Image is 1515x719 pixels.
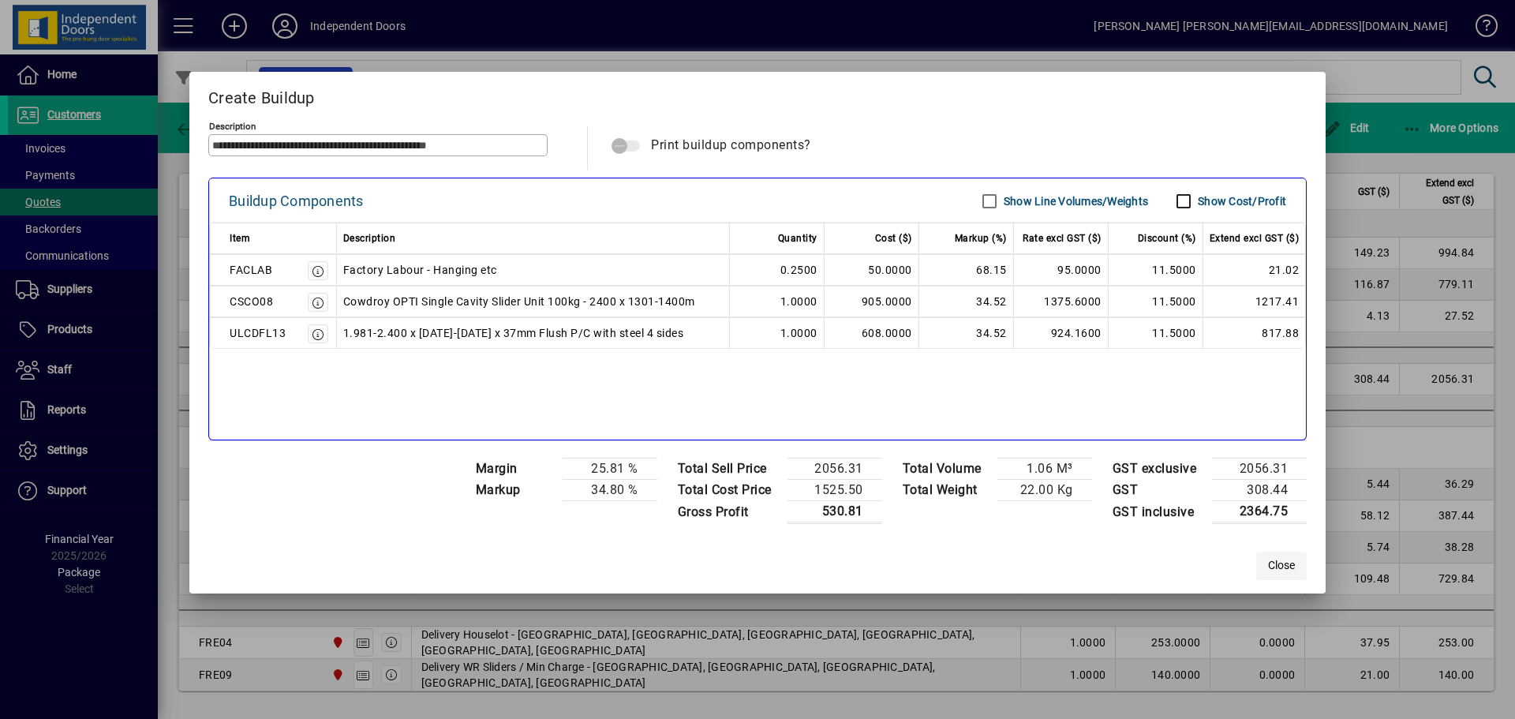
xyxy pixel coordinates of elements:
td: Total Volume [895,459,997,480]
td: Margin [468,459,563,480]
div: 905.0000 [831,292,912,311]
td: 1217.41 [1203,286,1307,317]
td: 2364.75 [1212,501,1307,523]
td: Cowdroy OPTI Single Cavity Slider Unit 100kg - 2400 x 1301-1400m [337,286,730,317]
span: Cost ($) [875,229,912,248]
td: 308.44 [1212,480,1307,501]
span: Quantity [778,229,817,248]
td: 34.52 [919,286,1014,317]
span: Close [1268,557,1295,574]
div: 95.0000 [1020,260,1102,279]
td: 11.5000 [1109,254,1203,286]
label: Show Line Volumes/Weights [1001,193,1148,209]
div: CSCO08 [230,292,273,311]
h2: Create Buildup [189,72,1326,118]
div: 924.1600 [1020,324,1102,343]
td: 817.88 [1203,317,1307,349]
td: 0.2500 [730,254,825,286]
td: 1.0000 [730,317,825,349]
span: Print buildup components? [651,137,811,152]
td: 1.0000 [730,286,825,317]
td: 2056.31 [787,459,882,480]
div: ULCDFL13 [230,324,286,343]
mat-label: Description [209,121,256,132]
span: Extend excl GST ($) [1210,229,1300,248]
td: 2056.31 [1212,459,1307,480]
td: Total Cost Price [670,480,787,501]
td: 11.5000 [1109,286,1203,317]
td: 34.80 % [563,480,657,501]
span: Rate excl GST ($) [1023,229,1102,248]
td: GST exclusive [1105,459,1213,480]
div: 1375.6000 [1020,292,1102,311]
td: 68.15 [919,254,1014,286]
td: 34.52 [919,317,1014,349]
td: 1.981-2.400 x [DATE]-[DATE] x 37mm Flush P/C with steel 4 sides [337,317,730,349]
td: Total Weight [895,480,997,501]
label: Show Cost/Profit [1195,193,1286,209]
td: Factory Labour - Hanging etc [337,254,730,286]
td: GST [1105,480,1213,501]
span: Item [230,229,250,248]
div: 608.0000 [831,324,912,343]
td: 530.81 [787,501,882,523]
td: 22.00 Kg [997,480,1092,501]
td: GST inclusive [1105,501,1213,523]
div: 50.0000 [831,260,912,279]
td: 11.5000 [1109,317,1203,349]
td: Markup [468,480,563,501]
div: Buildup Components [229,189,364,214]
button: Close [1256,552,1307,580]
td: Total Sell Price [670,459,787,480]
span: Description [343,229,396,248]
td: 25.81 % [563,459,657,480]
span: Discount (%) [1138,229,1196,248]
td: 21.02 [1203,254,1307,286]
div: FACLAB [230,260,272,279]
td: Gross Profit [670,501,787,523]
td: 1.06 M³ [997,459,1092,480]
span: Markup (%) [955,229,1007,248]
td: 1525.50 [787,480,882,501]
